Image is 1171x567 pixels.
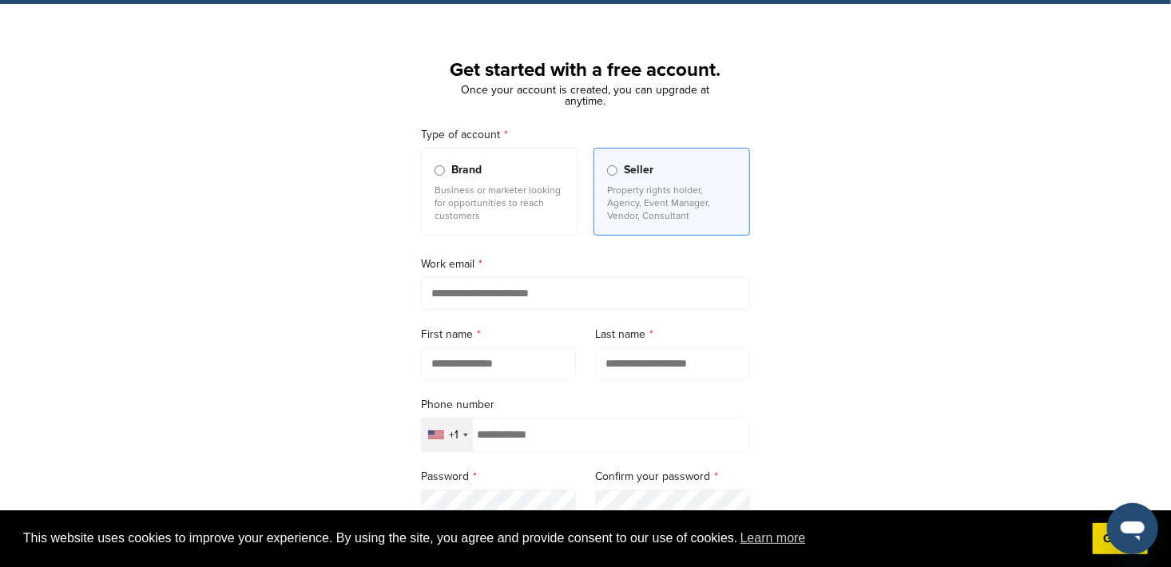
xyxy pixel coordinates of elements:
input: Brand Business or marketer looking for opportunities to reach customers [435,165,445,176]
label: Password [421,468,576,486]
label: Phone number [421,396,750,414]
div: +1 [449,430,458,441]
label: Last name [595,326,750,343]
span: This website uses cookies to improve your experience. By using the site, you agree and provide co... [23,526,1080,550]
input: Seller Property rights holder, Agency, Event Manager, Vendor, Consultant [607,165,617,176]
span: Once your account is created, you can upgrade at anytime. [462,83,710,108]
div: Selected country [422,418,473,451]
label: First name [421,326,576,343]
span: Brand [451,161,482,179]
span: Seller [624,161,653,179]
iframe: Button to launch messaging window [1107,503,1158,554]
a: learn more about cookies [738,526,808,550]
label: Work email [421,256,750,273]
a: dismiss cookie message [1093,523,1148,555]
p: Business or marketer looking for opportunities to reach customers [435,184,564,222]
p: Property rights holder, Agency, Event Manager, Vendor, Consultant [607,184,736,222]
h1: Get started with a free account. [402,56,769,85]
label: Type of account [421,126,750,144]
label: Confirm your password [595,468,750,486]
